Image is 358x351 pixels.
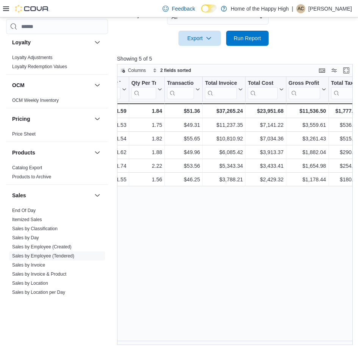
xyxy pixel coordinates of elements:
[205,106,243,115] div: $37,265.24
[160,67,191,73] span: 2 fields sorted
[12,207,36,214] span: End Of Day
[330,66,339,75] button: Display options
[317,66,327,75] button: Keyboard shortcuts
[12,208,36,213] a: End Of Day
[12,97,59,103] span: OCM Weekly Inventory
[12,81,91,89] button: OCM
[159,1,198,16] a: Feedback
[12,64,67,69] a: Loyalty Redemption Values
[94,106,127,115] div: 1.59
[93,38,102,47] button: Loyalty
[288,106,326,115] div: $11,536.50
[12,174,51,179] a: Products to Archive
[15,5,49,12] img: Cova
[12,271,66,277] a: Sales by Invoice & Product
[172,5,195,12] span: Feedback
[226,31,269,46] button: Run Report
[12,115,30,123] h3: Pricing
[6,163,108,184] div: Products
[12,253,74,259] a: Sales by Employee (Tendered)
[12,55,53,60] a: Loyalty Adjustments
[12,81,25,89] h3: OCM
[117,55,355,62] p: Showing 5 of 5
[93,81,102,90] button: OCM
[12,115,91,123] button: Pricing
[12,235,39,241] span: Sales by Day
[248,106,283,115] div: $23,951.68
[231,4,289,13] p: Home of the Happy High
[12,235,39,240] a: Sales by Day
[12,253,74,259] span: Sales by Employee (Tendered)
[12,217,42,222] a: Itemized Sales
[12,226,58,232] span: Sales by Classification
[6,53,108,74] div: Loyalty
[150,66,194,75] button: 2 fields sorted
[12,281,48,286] a: Sales by Location
[342,66,351,75] button: Enter fullscreen
[234,34,261,42] span: Run Report
[12,217,42,223] span: Itemized Sales
[93,148,102,157] button: Products
[292,4,293,13] p: |
[12,192,91,199] button: Sales
[117,66,149,75] button: Columns
[6,129,108,142] div: Pricing
[12,262,45,268] span: Sales by Invoice
[6,206,108,336] div: Sales
[298,4,304,13] span: AC
[12,174,51,180] span: Products to Archive
[12,55,53,61] span: Loyalty Adjustments
[12,149,35,156] h3: Products
[12,39,91,46] button: Loyalty
[12,165,42,170] a: Catalog Export
[12,64,67,70] span: Loyalty Redemption Values
[12,98,59,103] a: OCM Weekly Inventory
[12,192,26,199] h3: Sales
[12,244,72,250] a: Sales by Employee (Created)
[167,106,200,115] div: $51.36
[308,4,352,13] p: [PERSON_NAME]
[183,31,216,46] span: Export
[296,4,305,13] div: Abigail Chapella
[93,191,102,200] button: Sales
[6,96,108,108] div: OCM
[12,226,58,231] a: Sales by Classification
[12,244,72,250] span: Sales by Employee (Created)
[12,290,65,295] a: Sales by Location per Day
[12,131,36,137] a: Price Sheet
[12,149,91,156] button: Products
[12,39,31,46] h3: Loyalty
[12,165,42,171] span: Catalog Export
[128,67,146,73] span: Columns
[93,114,102,123] button: Pricing
[178,31,221,46] button: Export
[131,106,162,115] div: 1.84
[201,5,217,12] input: Dark Mode
[12,262,45,268] a: Sales by Invoice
